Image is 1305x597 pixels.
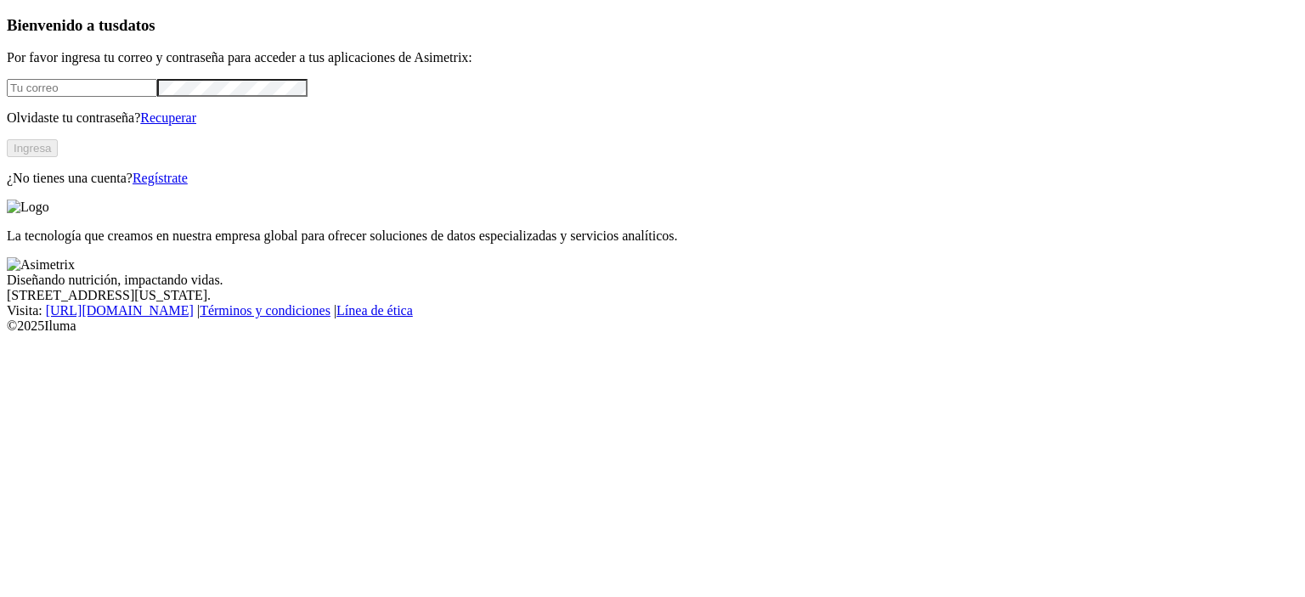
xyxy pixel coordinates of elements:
[7,228,1298,244] p: La tecnología que creamos en nuestra empresa global para ofrecer soluciones de datos especializad...
[119,16,155,34] span: datos
[140,110,196,125] a: Recuperar
[7,79,157,97] input: Tu correo
[133,171,188,185] a: Regístrate
[46,303,194,318] a: [URL][DOMAIN_NAME]
[7,303,1298,318] div: Visita : | |
[7,16,1298,35] h3: Bienvenido a tus
[7,273,1298,288] div: Diseñando nutrición, impactando vidas.
[7,50,1298,65] p: Por favor ingresa tu correo y contraseña para acceder a tus aplicaciones de Asimetrix:
[7,139,58,157] button: Ingresa
[7,110,1298,126] p: Olvidaste tu contraseña?
[7,257,75,273] img: Asimetrix
[200,303,330,318] a: Términos y condiciones
[7,171,1298,186] p: ¿No tienes una cuenta?
[7,200,49,215] img: Logo
[7,318,1298,334] div: © 2025 Iluma
[336,303,413,318] a: Línea de ética
[7,288,1298,303] div: [STREET_ADDRESS][US_STATE].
